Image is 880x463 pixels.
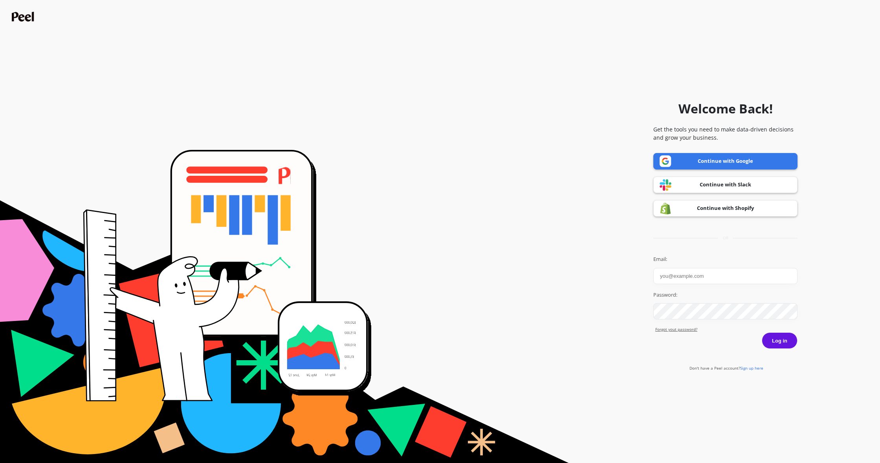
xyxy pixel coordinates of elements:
span: Sign up here [740,365,763,371]
h1: Welcome Back! [678,99,773,118]
a: Don't have a Peel account?Sign up here [689,365,763,371]
label: Email: [653,255,797,263]
a: Continue with Shopify [653,200,797,217]
img: Slack logo [660,179,671,191]
button: Log in [762,332,797,349]
a: Continue with Google [653,153,797,170]
input: you@example.com [653,268,797,284]
img: Shopify logo [660,202,671,215]
a: Continue with Slack [653,177,797,193]
label: Password: [653,291,797,299]
div: or [653,235,797,241]
img: Peel [12,12,36,22]
img: Google logo [660,155,671,167]
p: Get the tools you need to make data-driven decisions and grow your business. [653,125,797,142]
a: Forgot yout password? [655,326,797,332]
